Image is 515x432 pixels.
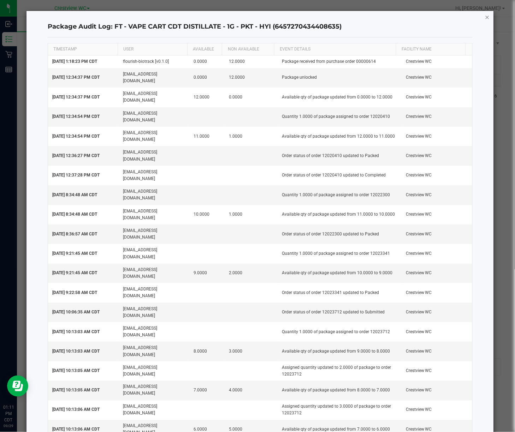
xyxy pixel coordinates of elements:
span: [DATE] 12:37:28 PM CDT [52,173,100,178]
td: Crestview WC [402,244,472,263]
span: [DATE] 1:18:23 PM CDT [52,59,97,64]
td: Order status of order 12023712 updated to Submitted [278,303,402,322]
iframe: Resource center [7,376,28,397]
span: [DATE] 8:34:48 AM CDT [52,192,97,197]
td: Crestview WC [402,127,472,146]
td: 11.0000 [189,127,225,146]
td: [EMAIL_ADDRESS][DOMAIN_NAME] [119,127,189,146]
td: 7.0000 [189,381,225,400]
td: Available qty of package updated from 9.0000 to 8.0000 [278,342,402,361]
span: [DATE] 8:34:48 AM CDT [52,212,97,217]
td: Crestview WC [402,264,472,283]
td: [EMAIL_ADDRESS][DOMAIN_NAME] [119,224,189,244]
th: AVAILABLE [187,43,222,55]
td: [EMAIL_ADDRESS][DOMAIN_NAME] [119,303,189,322]
td: 1.0000 [225,205,278,224]
td: Quantity 1.0000 of package assigned to order 12022300 [278,185,402,205]
span: [DATE] 10:06:35 AM CDT [52,310,100,314]
td: Crestview WC [402,381,472,400]
td: Crestview WC [402,166,472,185]
th: EVENT DETAILS [274,43,396,55]
td: 0.0000 [189,55,225,68]
td: [EMAIL_ADDRESS][DOMAIN_NAME] [119,146,189,166]
td: Available qty of package updated from 12.0000 to 11.0000 [278,127,402,146]
td: [EMAIL_ADDRESS][DOMAIN_NAME] [119,68,189,88]
td: Quantity 1.0000 of package assigned to order 12023341 [278,244,402,263]
td: [EMAIL_ADDRESS][DOMAIN_NAME] [119,166,189,185]
h4: Package Audit Log: FT - VAPE CART CDT DISTILLATE - 1G - PKT - HYI (6457270434408635) [48,22,473,31]
span: [DATE] 9:21:45 AM CDT [52,270,97,275]
td: [EMAIL_ADDRESS][DOMAIN_NAME] [119,322,189,342]
td: 10.0000 [189,205,225,224]
td: 1.0000 [225,127,278,146]
td: 3.0000 [225,342,278,361]
td: Package received from purchase order 00000614 [278,55,402,68]
span: [DATE] 12:36:27 PM CDT [52,153,100,158]
td: Package unlocked [278,68,402,88]
td: Crestview WC [402,205,472,224]
td: 0.0000 [225,88,278,107]
th: TIMESTAMP [48,43,118,55]
td: Order status of order 12022300 updated to Packed [278,224,402,244]
td: [EMAIL_ADDRESS][DOMAIN_NAME] [119,185,189,205]
td: Assigned quantity updated to 3.0000 of package to order 12023712 [278,401,402,420]
td: [EMAIL_ADDRESS][DOMAIN_NAME] [119,205,189,224]
span: [DATE] 12:34:54 PM CDT [52,134,100,139]
td: 8.0000 [189,342,225,361]
td: [EMAIL_ADDRESS][DOMAIN_NAME] [119,381,189,400]
td: Crestview WC [402,55,472,68]
td: Available qty of package updated from 10.0000 to 9.0000 [278,264,402,283]
span: [DATE] 10:13:06 AM CDT [52,427,100,432]
span: [DATE] 8:36:57 AM CDT [52,232,97,236]
td: 9.0000 [189,264,225,283]
td: Crestview WC [402,88,472,107]
td: Crestview WC [402,283,472,302]
td: Crestview WC [402,146,472,166]
span: [DATE] 12:34:37 PM CDT [52,95,100,100]
td: Crestview WC [402,342,472,361]
span: [DATE] 10:13:03 AM CDT [52,329,100,334]
span: [DATE] 10:13:05 AM CDT [52,368,100,373]
td: [EMAIL_ADDRESS][DOMAIN_NAME] [119,401,189,420]
td: Crestview WC [402,322,472,342]
td: [EMAIL_ADDRESS][DOMAIN_NAME] [119,342,189,361]
td: Available qty of package updated from 8.0000 to 7.0000 [278,381,402,400]
td: Order status of order 12020410 updated to Completed [278,166,402,185]
td: 12.0000 [225,55,278,68]
span: [DATE] 12:34:37 PM CDT [52,75,100,80]
td: [EMAIL_ADDRESS][DOMAIN_NAME] [119,361,189,381]
th: NON AVAILABLE [222,43,274,55]
span: [DATE] 10:13:05 AM CDT [52,388,100,393]
td: Available qty of package updated from 11.0000 to 10.0000 [278,205,402,224]
td: Quantity 1.0000 of package assigned to order 12023712 [278,322,402,342]
td: Crestview WC [402,303,472,322]
td: 12.0000 [225,68,278,88]
td: Crestview WC [402,185,472,205]
th: USER [118,43,187,55]
span: [DATE] 10:13:03 AM CDT [52,349,100,354]
td: Crestview WC [402,401,472,420]
span: [DATE] 10:13:06 AM CDT [52,407,100,412]
td: Order status of order 12020410 updated to Packed [278,146,402,166]
td: [EMAIL_ADDRESS][DOMAIN_NAME] [119,244,189,263]
td: Available qty of package updated from 0.0000 to 12.0000 [278,88,402,107]
span: [DATE] 9:21:45 AM CDT [52,251,97,256]
td: Crestview WC [402,107,472,127]
td: Order status of order 12023341 updated to Packed [278,283,402,302]
td: 2.0000 [225,264,278,283]
span: [DATE] 9:22:58 AM CDT [52,290,97,295]
td: [EMAIL_ADDRESS][DOMAIN_NAME] [119,107,189,127]
td: flourish-biotrack [v0.1.0] [119,55,189,68]
th: Facility Name [396,43,466,55]
td: [EMAIL_ADDRESS][DOMAIN_NAME] [119,88,189,107]
span: [DATE] 12:34:54 PM CDT [52,114,100,119]
td: Assigned quantity updated to 2.0000 of package to order 12023712 [278,361,402,381]
td: [EMAIL_ADDRESS][DOMAIN_NAME] [119,283,189,302]
td: 0.0000 [189,68,225,88]
td: Crestview WC [402,68,472,88]
td: 12.0000 [189,88,225,107]
td: Quantity 1.0000 of package assigned to order 12020410 [278,107,402,127]
td: Crestview WC [402,224,472,244]
td: 4.0000 [225,381,278,400]
td: Crestview WC [402,361,472,381]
